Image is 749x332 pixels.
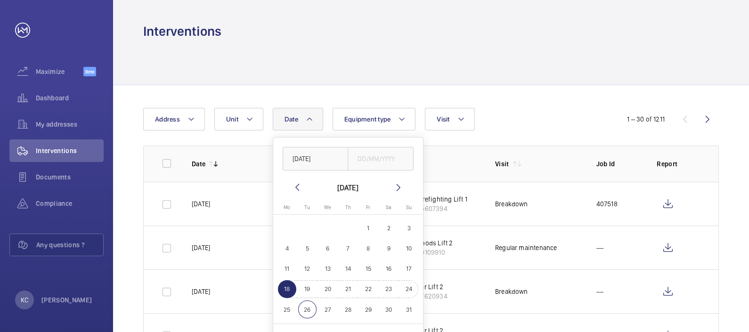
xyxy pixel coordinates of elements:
p: Date [192,159,205,169]
p: Job Id [596,159,642,169]
span: 5 [298,239,317,258]
p: Visit [495,159,509,169]
span: 7 [339,239,357,258]
p: Car Lift 2 [417,282,447,292]
button: August 30, 2025 [378,300,399,320]
button: August 8, 2025 [358,238,378,259]
p: 87620934 [417,292,447,301]
button: August 15, 2025 [358,259,378,279]
button: August 20, 2025 [318,279,338,299]
button: August 17, 2025 [399,259,419,279]
span: Equipment type [344,115,391,123]
p: Firefighting Lift 1 [417,194,467,204]
span: 9 [380,239,398,258]
button: Date [273,108,323,130]
span: Dashboard [36,93,104,103]
div: Breakdown [495,199,528,209]
span: Fr [366,204,370,211]
span: 31 [400,300,418,319]
p: 407518 [596,199,618,209]
p: --- [596,287,604,296]
p: [DATE] [192,199,210,209]
p: [PERSON_NAME] [41,295,92,305]
span: 26 [298,300,317,319]
span: 21 [339,280,357,299]
span: Unit [226,115,238,123]
span: 6 [318,239,337,258]
button: August 28, 2025 [338,300,358,320]
span: Maximize [36,67,83,76]
span: 1 [359,219,377,237]
span: Th [345,204,351,211]
span: 4 [278,239,296,258]
button: August 13, 2025 [318,259,338,279]
span: 12 [298,259,317,278]
span: Su [406,204,412,211]
button: August 23, 2025 [378,279,399,299]
button: August 4, 2025 [277,238,297,259]
button: August 6, 2025 [318,238,338,259]
span: 30 [380,300,398,319]
div: Regular maintenance [495,243,557,252]
button: Visit [425,108,474,130]
span: Sa [386,204,391,211]
h1: Interventions [143,23,221,40]
button: August 10, 2025 [399,238,419,259]
p: 60109910 [417,248,453,257]
input: DD/MM/YYYY [348,147,414,170]
input: DD/MM/YYYY [283,147,349,170]
span: We [324,204,331,211]
button: August 9, 2025 [378,238,399,259]
button: August 1, 2025 [358,218,378,238]
button: August 3, 2025 [399,218,419,238]
span: 3 [400,219,418,237]
span: Any questions ? [36,240,103,250]
button: August 26, 2025 [297,300,318,320]
p: Unit [394,159,480,169]
span: 20 [318,280,337,299]
span: 14 [339,259,357,278]
span: 24 [400,280,418,299]
button: August 5, 2025 [297,238,318,259]
p: Goods Lift 2 [417,238,453,248]
button: August 11, 2025 [277,259,297,279]
span: 17 [400,259,418,278]
button: August 7, 2025 [338,238,358,259]
button: August 2, 2025 [378,218,399,238]
button: August 14, 2025 [338,259,358,279]
span: 27 [318,300,337,319]
button: Unit [214,108,263,130]
span: 22 [359,280,377,299]
span: Tu [304,204,310,211]
span: Documents [36,172,104,182]
span: 16 [380,259,398,278]
span: 28 [339,300,357,319]
button: August 27, 2025 [318,300,338,320]
button: August 31, 2025 [399,300,419,320]
span: Visit [437,115,449,123]
button: August 22, 2025 [358,279,378,299]
p: Report [657,159,700,169]
span: My addresses [36,120,104,129]
span: Beta [83,67,96,76]
p: --- [596,243,604,252]
span: Mo [284,204,290,211]
button: August 21, 2025 [338,279,358,299]
p: KC [21,295,28,305]
span: 25 [278,300,296,319]
span: 23 [380,280,398,299]
span: 19 [298,280,317,299]
p: [DATE] [192,287,210,296]
div: [DATE] [337,182,358,193]
span: Address [155,115,180,123]
div: 1 – 30 of 1211 [627,114,665,124]
span: 11 [278,259,296,278]
span: Compliance [36,199,104,208]
span: 18 [278,280,296,299]
span: Interventions [36,146,104,155]
button: August 18, 2025 [277,279,297,299]
p: 35607394 [417,204,467,213]
button: August 29, 2025 [358,300,378,320]
span: Date [285,115,298,123]
span: 13 [318,259,337,278]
